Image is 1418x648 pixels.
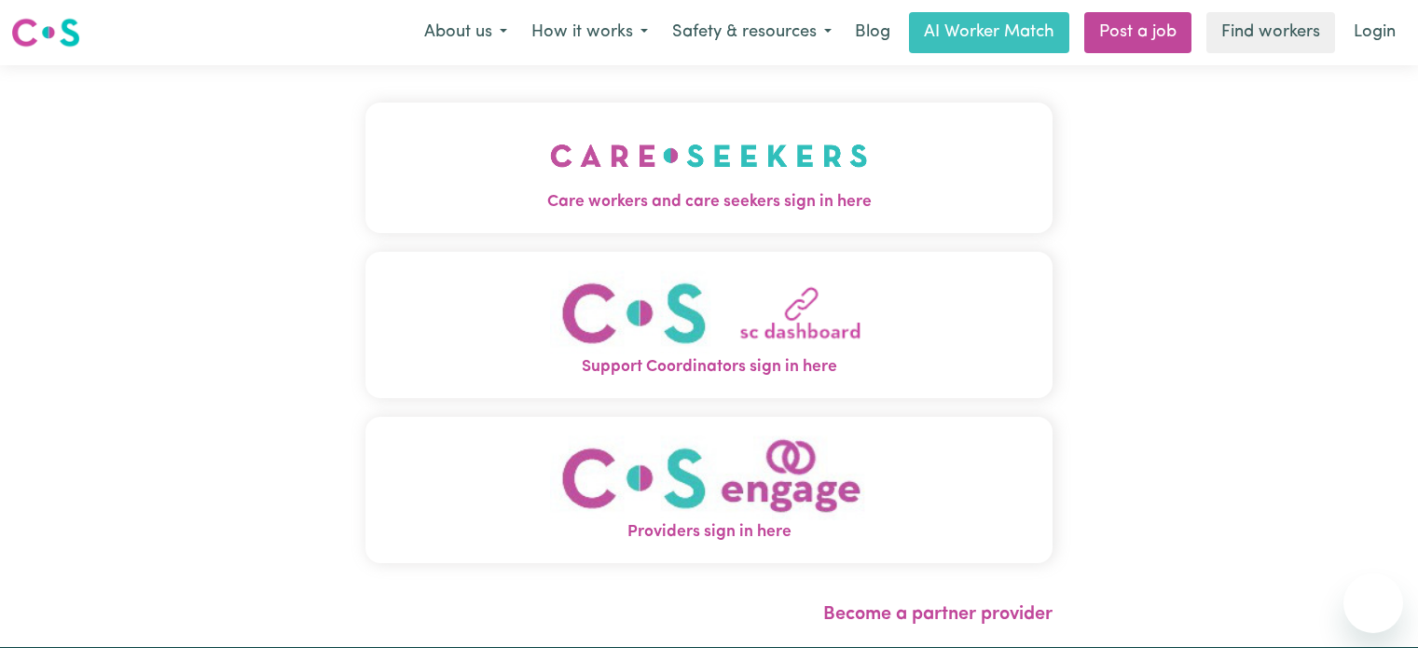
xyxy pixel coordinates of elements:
a: Post a job [1084,12,1191,53]
button: Safety & resources [660,13,844,52]
a: Blog [844,12,902,53]
button: Support Coordinators sign in here [365,252,1053,398]
span: Care workers and care seekers sign in here [365,190,1053,214]
span: Providers sign in here [365,520,1053,545]
button: How it works [519,13,660,52]
iframe: Button to launch messaging window [1343,573,1403,633]
span: Support Coordinators sign in here [365,355,1053,379]
button: About us [412,13,519,52]
img: Careseekers logo [11,16,80,49]
button: Care workers and care seekers sign in here [365,103,1053,233]
a: Careseekers logo [11,11,80,54]
a: Login [1342,12,1407,53]
a: AI Worker Match [909,12,1069,53]
button: Providers sign in here [365,417,1053,563]
a: Find workers [1206,12,1335,53]
a: Become a partner provider [823,605,1053,624]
